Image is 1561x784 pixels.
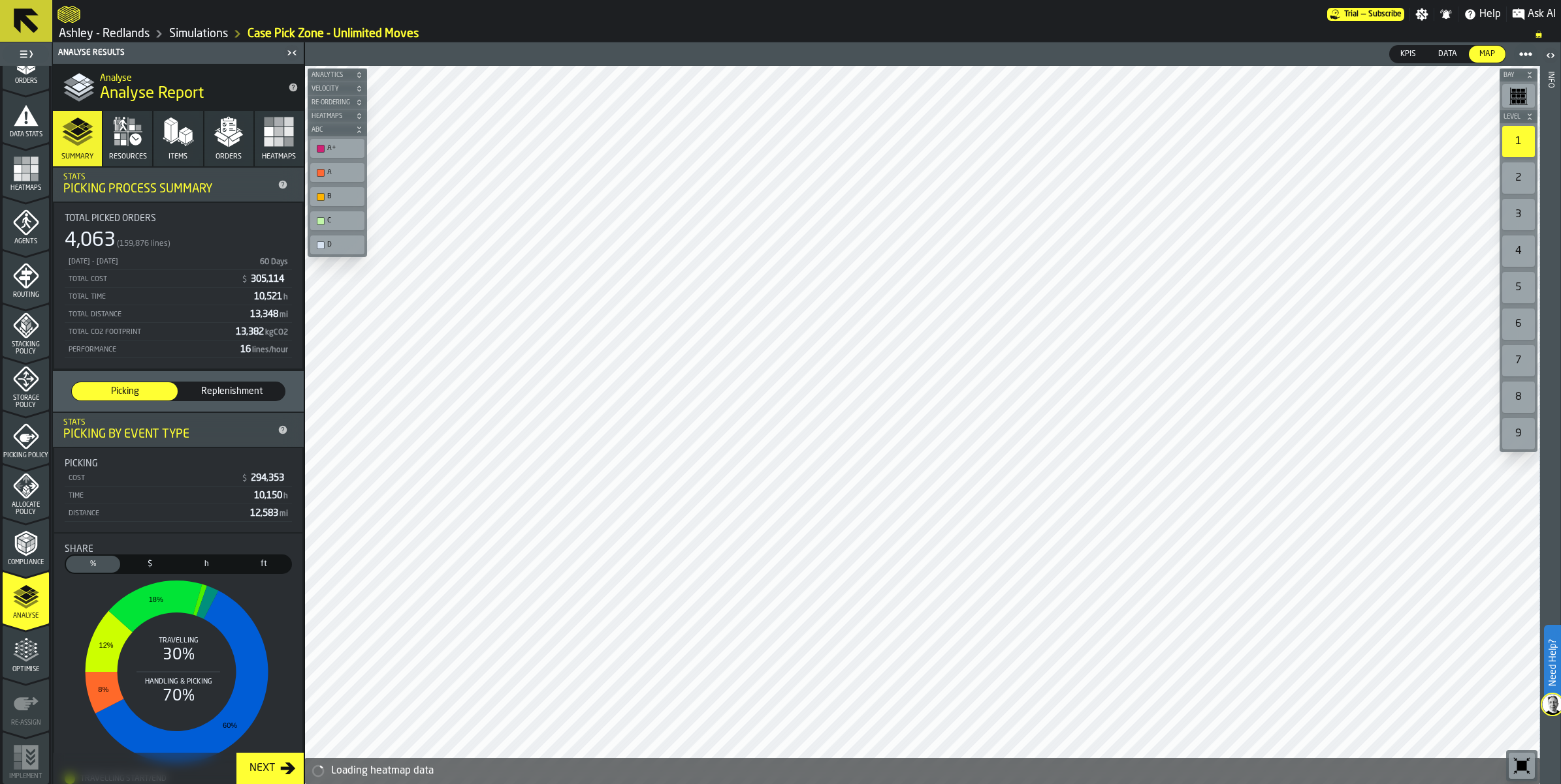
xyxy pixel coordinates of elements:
[109,153,147,161] span: Resources
[327,144,361,153] div: A+
[313,238,362,252] div: D
[283,492,288,500] span: h
[3,452,49,459] span: Picking Policy
[308,96,367,109] button: button-
[63,427,272,442] div: Picking by event type
[236,753,304,784] button: button-Next
[1502,309,1535,340] div: 6
[308,755,381,781] a: logo-header
[3,45,49,63] label: button-toggle-Toggle Full Menu
[1545,626,1560,699] label: Need Help?
[309,127,353,134] span: ABC
[309,85,353,93] span: Velocity
[65,305,292,323] div: StatList-item-Total Distance
[65,544,292,554] div: Title
[331,763,1535,779] div: Loading heatmap data
[313,142,362,155] div: A+
[250,310,289,319] span: 13,348
[1361,10,1366,19] span: —
[1368,10,1402,19] span: Subscribe
[1479,7,1501,22] span: Help
[251,474,287,483] span: 294,353
[67,293,249,301] div: Total Time
[100,70,278,83] h2: Sub Title
[179,382,285,400] div: thumb
[242,474,247,483] span: $
[1502,382,1535,413] div: 8
[3,78,49,85] span: Orders
[236,556,291,573] div: thumb
[308,160,367,185] div: button-toolbar-undefined
[65,213,292,224] div: Title
[3,678,49,731] li: menu Re-assign
[67,328,231,337] div: Total CO2 Footprint
[3,719,49,727] span: Re-assign
[3,131,49,138] span: Data Stats
[54,448,302,532] div: stat-Picking
[1502,272,1535,303] div: 5
[1469,46,1505,63] div: thumb
[72,382,178,400] div: thumb
[327,241,361,249] div: D
[1327,8,1404,21] div: Menu Subscription
[1428,46,1468,63] div: thumb
[1389,45,1427,63] label: button-switch-multi-KPIs
[242,275,247,284] span: $
[1500,415,1537,452] div: button-toolbar-undefined
[182,558,231,570] span: h
[3,732,49,784] li: menu Implement
[308,110,367,123] button: button-
[262,153,296,161] span: Heatmaps
[1528,7,1556,22] span: Ask AI
[56,48,283,57] div: Analyse Results
[1390,46,1426,63] div: thumb
[3,143,49,196] li: menu Heatmaps
[244,761,280,776] div: Next
[280,510,288,518] span: mi
[59,27,150,41] a: link-to-/wh/i/5ada57a6-213f-41bf-87e1-f77a1f45be79
[1395,48,1421,60] span: KPIs
[65,213,156,224] span: Total Picked Orders
[1458,7,1506,22] label: button-toggle-Help
[1501,113,1523,121] span: Level
[1502,199,1535,230] div: 3
[3,666,49,673] span: Optimise
[1502,162,1535,194] div: 2
[240,345,289,354] span: 16
[1502,126,1535,157] div: 1
[1540,42,1560,784] header: Info
[1500,379,1537,415] div: button-toolbar-undefined
[69,558,118,570] span: %
[308,68,367,82] button: button-
[3,250,49,303] li: menu Routing
[308,123,367,136] button: button-
[1541,45,1560,68] label: button-toggle-Open
[1511,755,1532,776] svg: Reset zoom and position
[178,382,285,401] label: button-switch-multi-Replenishment
[250,509,289,518] span: 12,583
[327,217,361,225] div: C
[57,26,1556,42] nav: Breadcrumb
[216,153,242,161] span: Orders
[169,27,228,41] a: link-to-/wh/i/5ada57a6-213f-41bf-87e1-f77a1f45be79
[260,258,288,266] span: 60 Days
[3,37,49,89] li: menu Orders
[65,323,292,340] div: StatList-item-Total CO2 Footprint
[3,612,49,620] span: Analyse
[3,357,49,410] li: menu Storage Policy
[1434,8,1458,21] label: button-toggle-Notifications
[1344,10,1359,19] span: Trial
[3,411,49,463] li: menu Picking Policy
[67,258,253,266] div: [DATE] - [DATE]
[3,238,49,245] span: Agents
[3,395,49,409] span: Storage Policy
[1502,235,1535,267] div: 4
[3,559,49,566] span: Compliance
[305,758,1540,784] div: alert-Loading heatmap data
[1506,750,1537,781] div: button-toolbar-undefined
[308,185,367,209] div: button-toolbar-undefined
[67,474,236,483] div: Cost
[1427,45,1468,63] label: button-switch-multi-Data
[313,166,362,179] div: A
[53,42,304,64] header: Analyse Results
